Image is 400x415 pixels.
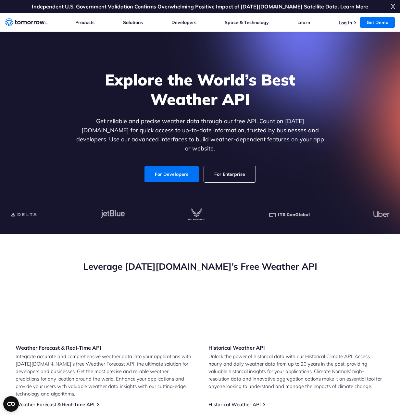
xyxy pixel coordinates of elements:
[360,17,395,28] a: Get Demo
[339,20,352,26] a: Log In
[16,353,192,397] p: Integrate accurate and comprehensive weather data into your applications with [DATE][DOMAIN_NAME]...
[297,19,310,25] a: Learn
[75,19,94,25] a: Products
[208,344,306,351] h3: Historical Weather API
[144,166,199,182] a: For Developers
[32,3,368,10] a: Independent U.S. Government Validation Confirms Overwhelming Positive Impact of [DATE][DOMAIN_NAM...
[3,396,19,412] button: Open CMP widget
[75,70,325,109] h1: Explore the World’s Best Weather API
[5,18,47,27] a: Home link
[171,19,196,25] a: Developers
[204,166,256,182] a: For Enterprise
[123,19,143,25] a: Solutions
[75,117,325,153] p: Get reliable and precise weather data through our free API. Count on [DATE][DOMAIN_NAME] for quic...
[208,401,261,408] a: Historical Weather API
[16,344,113,351] h3: Weather Forecast & Real-Time API
[208,353,384,390] p: Unlock the power of historical data with our Historical Climate API. Access hourly and daily weat...
[16,260,384,273] h2: Leverage [DATE][DOMAIN_NAME]’s Free Weather API
[225,19,269,25] a: Space & Technology
[16,401,94,408] a: Weather Forecast & Real-Time API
